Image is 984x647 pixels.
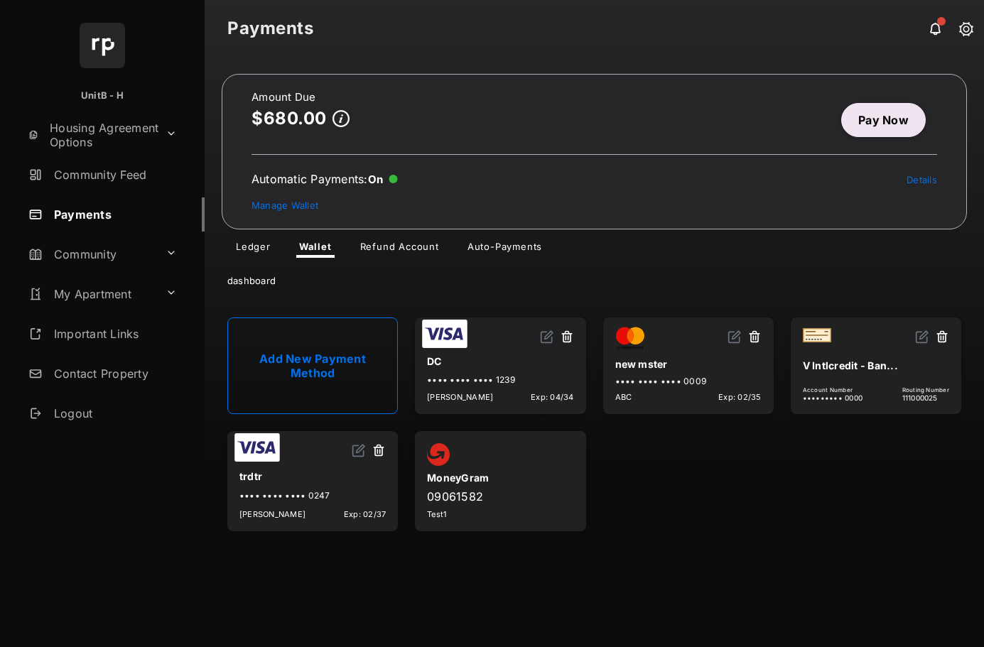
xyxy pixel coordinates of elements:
span: Account Number [803,386,863,393]
div: new mster [615,352,762,376]
strong: Payments [227,20,313,37]
span: On [368,173,384,186]
a: Refund Account [349,241,450,258]
h2: Amount Due [252,92,350,103]
div: MoneyGram [427,466,573,489]
a: My Apartment [23,277,160,311]
p: UnitB - H [81,89,124,103]
div: dashboard [205,258,984,298]
img: svg+xml;base64,PHN2ZyB2aWV3Qm94PSIwIDAgMjQgMjQiIHdpZHRoPSIxNiIgaGVpZ2h0PSIxNiIgZmlsbD0ibm9uZSIgeG... [915,330,929,344]
span: 111000025 [902,393,949,402]
img: svg+xml;base64,PHN2ZyB2aWV3Qm94PSIwIDAgMjQgMjQiIHdpZHRoPSIxNiIgaGVpZ2h0PSIxNiIgZmlsbD0ibm9uZSIgeG... [352,443,366,457]
a: Important Links [23,317,183,351]
div: DC [427,349,573,373]
a: Contact Property [23,357,205,391]
div: V Intlcredit - Ban... [803,354,949,377]
a: Community [23,237,160,271]
span: Exp: 04/34 [531,392,573,402]
div: •••• •••• •••• 1239 [427,374,573,385]
a: Auto-Payments [456,241,553,258]
a: Add New Payment Method [227,317,398,414]
a: Logout [23,396,205,430]
span: ABC [615,392,632,402]
div: •••• •••• •••• 0247 [239,490,386,501]
div: trdtr [239,464,386,488]
a: Wallet [288,241,343,258]
a: Manage Wallet [252,200,318,211]
p: $680.00 [252,109,327,128]
a: Housing Agreement Options [23,118,160,152]
div: Automatic Payments : [252,172,398,186]
span: [PERSON_NAME] [427,392,493,402]
a: Details [907,174,937,185]
img: svg+xml;base64,PHN2ZyB2aWV3Qm94PSIwIDAgMjQgMjQiIHdpZHRoPSIxNiIgaGVpZ2h0PSIxNiIgZmlsbD0ibm9uZSIgeG... [540,330,554,344]
a: Payments [23,197,205,232]
img: svg+xml;base64,PHN2ZyB2aWV3Qm94PSIwIDAgMjQgMjQiIHdpZHRoPSIxNiIgaGVpZ2h0PSIxNiIgZmlsbD0ibm9uZSIgeG... [728,330,742,344]
div: •••• •••• •••• 0009 [615,376,762,386]
a: Ledger [225,241,282,258]
img: svg+xml;base64,PHN2ZyB4bWxucz0iaHR0cDovL3d3dy53My5vcmcvMjAwMC9zdmciIHdpZHRoPSI2NCIgaGVpZ2h0PSI2NC... [80,23,125,68]
span: Test1 [427,509,446,519]
a: Community Feed [23,158,205,192]
div: 09061582 [427,489,573,504]
span: ••••••••• 0000 [803,393,863,402]
span: Exp: 02/37 [344,509,386,519]
span: Routing Number [902,386,949,393]
span: Exp: 02/35 [718,392,761,402]
span: [PERSON_NAME] [239,509,306,519]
